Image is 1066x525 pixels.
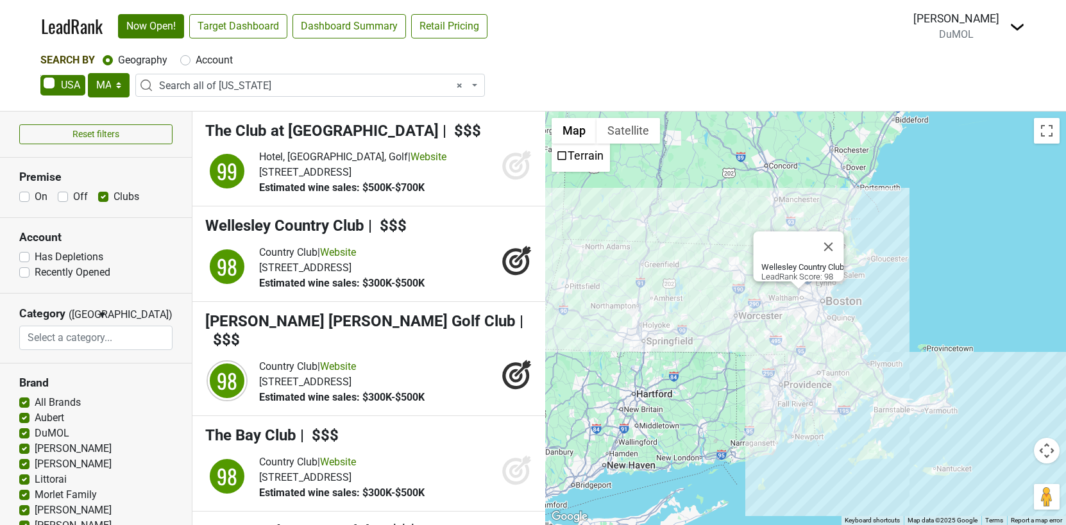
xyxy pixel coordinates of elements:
[985,517,1003,524] a: Terms
[259,151,408,163] span: Hotel, [GEOGRAPHIC_DATA], Golf
[19,231,173,244] h3: Account
[259,245,425,260] div: |
[368,217,407,235] span: | $$$
[259,262,351,274] span: [STREET_ADDRESS]
[35,503,112,518] label: [PERSON_NAME]
[35,249,103,265] label: Has Depletions
[205,217,364,235] span: Wellesley Country Club
[259,149,446,165] div: |
[552,144,610,172] ul: Show street map
[118,14,184,38] a: Now Open!
[205,122,439,140] span: The Club at [GEOGRAPHIC_DATA]
[69,307,94,326] span: ([GEOGRAPHIC_DATA])
[292,14,406,38] a: Dashboard Summary
[300,426,339,444] span: | $$$
[35,410,64,426] label: Aubert
[35,472,67,487] label: Littorai
[259,456,317,468] span: Country Club
[552,118,596,144] button: Show street map
[259,454,425,470] div: |
[114,189,139,204] label: Clubs
[208,457,246,496] div: 98
[845,516,900,525] button: Keyboard shortcuts
[1010,19,1025,35] img: Dropdown Menu
[35,265,110,280] label: Recently Opened
[259,360,317,372] span: Country Club
[35,487,97,503] label: Morlet Family
[35,426,69,441] label: DuMOL
[118,53,167,68] label: Geography
[1034,484,1060,510] button: Drag Pegman onto the map to open Street View
[553,145,609,171] li: Terrain
[205,149,249,193] img: quadrant_split.svg
[913,10,999,27] div: [PERSON_NAME]
[35,395,81,410] label: All Brands
[813,231,844,262] button: Close
[19,171,173,184] h3: Premise
[548,508,591,525] img: Google
[443,122,481,140] span: | $$$
[19,307,65,321] h3: Category
[259,166,351,178] span: [STREET_ADDRESS]
[196,53,233,68] label: Account
[205,312,523,349] span: | $$$
[205,454,249,498] img: quadrant_split.svg
[320,456,356,468] a: Website
[189,14,287,38] a: Target Dashboard
[939,28,974,40] span: DuMOL
[73,189,88,204] label: Off
[41,13,103,40] a: LeadRank
[259,277,425,289] span: Estimated wine sales: $300K-$500K
[208,152,246,190] div: 99
[35,189,47,204] label: On
[259,181,425,194] span: Estimated wine sales: $500K-$700K
[548,508,591,525] a: Open this area in Google Maps (opens a new window)
[97,309,107,321] span: ▼
[259,471,351,483] span: [STREET_ADDRESS]
[457,78,462,94] span: Remove all items
[411,14,487,38] a: Retail Pricing
[205,312,516,330] span: [PERSON_NAME] [PERSON_NAME] Golf Club
[135,74,485,97] span: Search all of Massachusetts
[259,246,317,258] span: Country Club
[205,426,296,444] span: The Bay Club
[205,245,249,288] img: quadrant_split.svg
[320,246,356,258] a: Website
[208,362,246,400] div: 98
[410,151,446,163] a: Website
[1034,438,1060,463] button: Map camera controls
[320,360,356,372] a: Website
[40,54,95,66] span: Search By
[259,359,425,374] div: |
[568,149,604,162] label: Terrain
[259,487,425,499] span: Estimated wine sales: $300K-$500K
[35,441,112,456] label: [PERSON_NAME]
[20,326,173,350] input: Select a category...
[259,376,351,388] span: [STREET_ADDRESS]
[761,262,844,272] b: Wellesley Country Club
[208,247,246,286] div: 98
[1034,118,1060,144] button: Toggle fullscreen view
[761,262,844,281] div: LeadRank Score: 98
[159,78,469,94] span: Search all of Massachusetts
[596,118,660,144] button: Show satellite imagery
[19,124,173,144] button: Reset filters
[35,456,112,472] label: [PERSON_NAME]
[19,376,173,390] h3: Brand
[1011,517,1062,524] a: Report a map error
[908,517,977,524] span: Map data ©2025 Google
[259,391,425,403] span: Estimated wine sales: $300K-$500K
